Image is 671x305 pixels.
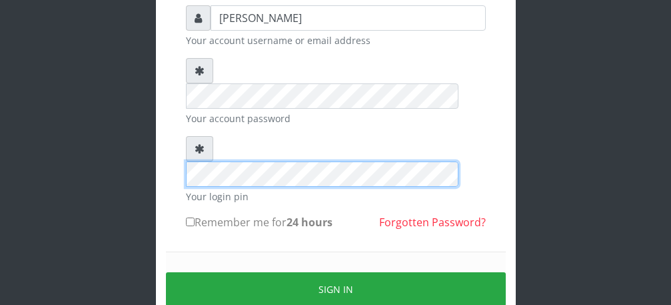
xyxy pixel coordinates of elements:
b: 24 hours [287,215,333,230]
input: Username or email address [211,5,486,31]
small: Your login pin [186,190,486,204]
small: Your account password [186,111,486,125]
small: Your account username or email address [186,33,486,47]
label: Remember me for [186,214,333,230]
input: Remember me for24 hours [186,218,195,226]
a: Forgotten Password? [379,215,486,230]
